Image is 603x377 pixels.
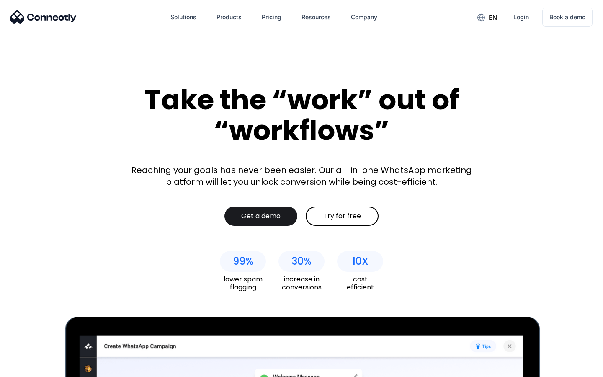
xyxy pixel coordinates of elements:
[17,362,50,374] ul: Language list
[170,11,196,23] div: Solutions
[210,7,248,27] div: Products
[471,11,503,23] div: en
[126,164,477,188] div: Reaching your goals has never been easier. Our all-in-one WhatsApp marketing platform will let yo...
[233,256,253,267] div: 99%
[295,7,338,27] div: Resources
[10,10,77,24] img: Connectly Logo
[306,207,379,226] a: Try for free
[351,11,377,23] div: Company
[301,11,331,23] div: Resources
[216,11,242,23] div: Products
[224,207,297,226] a: Get a demo
[241,212,281,220] div: Get a demo
[262,11,281,23] div: Pricing
[352,256,368,267] div: 10X
[278,275,325,291] div: increase in conversions
[164,7,203,27] div: Solutions
[323,212,361,220] div: Try for free
[8,362,50,374] aside: Language selected: English
[291,256,312,267] div: 30%
[489,12,497,23] div: en
[255,7,288,27] a: Pricing
[507,7,536,27] a: Login
[513,11,529,23] div: Login
[344,7,384,27] div: Company
[220,275,266,291] div: lower spam flagging
[337,275,383,291] div: cost efficient
[113,85,490,145] div: Take the “work” out of “workflows”
[542,8,593,27] a: Book a demo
